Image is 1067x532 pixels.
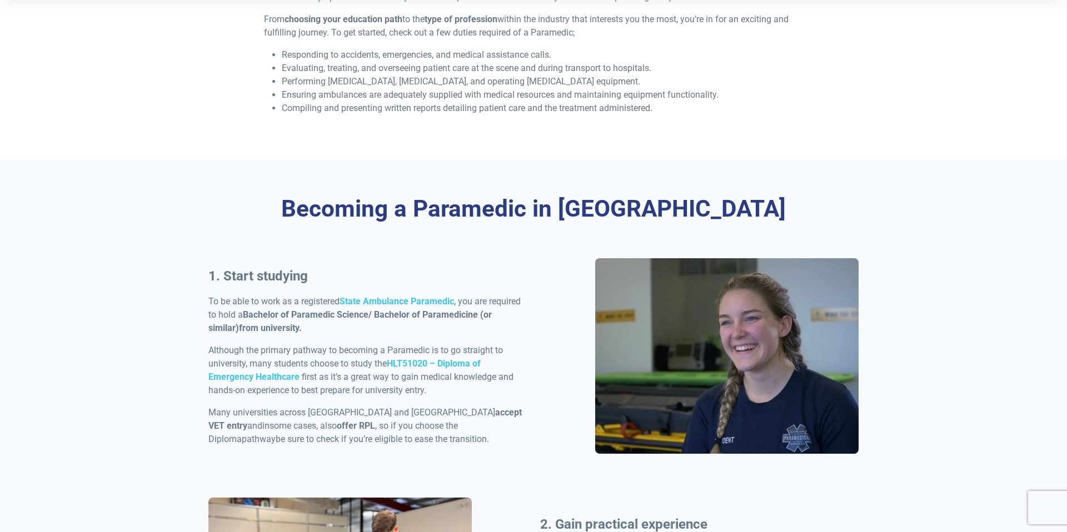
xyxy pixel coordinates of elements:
[208,407,495,418] span: Many universities across [GEOGRAPHIC_DATA] and [GEOGRAPHIC_DATA]
[282,75,804,88] li: Performing [MEDICAL_DATA], [MEDICAL_DATA], and operating [MEDICAL_DATA] equipment.
[282,88,804,102] li: Ensuring ambulances are adequately supplied with medical resources and maintaining equipment func...
[337,420,375,431] span: offer RPL
[425,14,497,24] strong: type of profession
[282,102,804,115] li: Compiling and presenting written reports detailing patient care and the treatment administered.
[208,295,527,335] p: To be able to work as a registered , you are required to hold a
[540,516,707,532] b: 2. Gain practical experience
[208,268,308,284] strong: 1. Start studying
[264,13,804,39] p: From to the within the industry that interests you the most, you’re in for an exciting and fulfil...
[242,434,276,444] span: pathway
[282,62,804,75] li: Evaluating, treating, and overseeing patient care at the scene and during transport to hospitals.
[239,323,302,333] strong: from university.
[270,420,337,431] span: some cases, also
[282,48,804,62] li: Responding to accidents, emergencies, and medical assistance calls.
[208,195,859,223] h2: Becoming a Paramedic in [GEOGRAPHIC_DATA]
[262,420,270,431] span: in
[208,407,522,431] span: accept VET entry
[208,420,458,444] span: , so if you choose the Diploma
[247,420,262,431] span: and
[208,344,527,397] p: Although the primary pathway to becoming a Paramedic is to go straight to university, many studen...
[340,296,454,307] a: State Ambulance Paramedic
[208,358,481,382] a: HLT51020 – Diploma of Emergency Healthcare
[208,309,492,333] strong: Bachelor of Paramedic Science/ Bachelor of Paramedicine (or similar)
[285,14,402,24] strong: choosing your education path
[276,434,489,444] span: be sure to check if you’re eligible to ease the transition.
